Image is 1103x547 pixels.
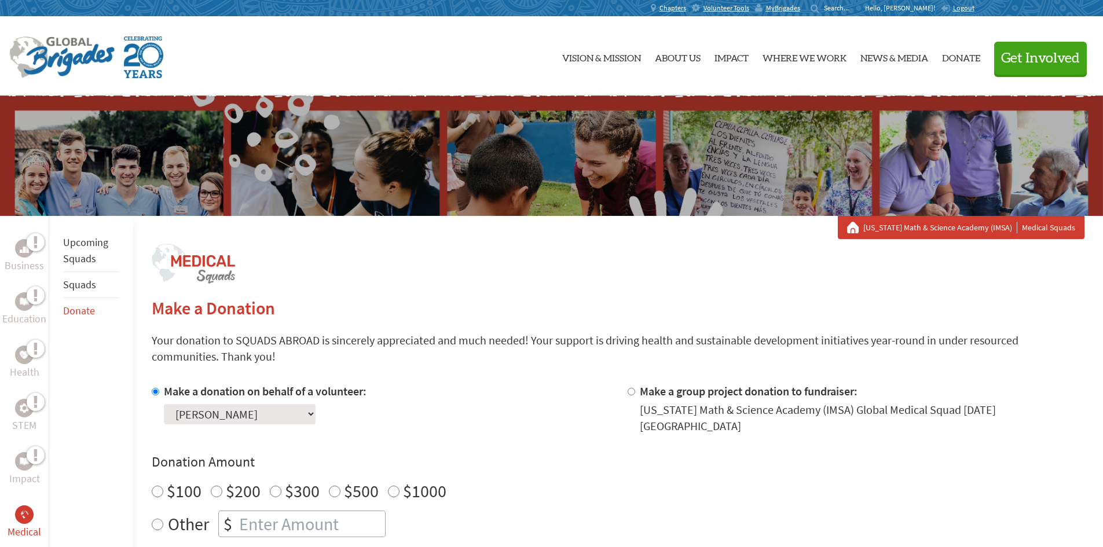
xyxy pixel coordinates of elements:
label: $1000 [403,480,446,502]
img: Global Brigades Logo [9,36,115,78]
img: Medical [20,510,29,519]
span: Chapters [659,3,686,13]
label: Make a donation on behalf of a volunteer: [164,384,367,398]
img: logo-medical-squads.png [152,244,235,284]
a: Vision & Mission [562,26,641,86]
span: Volunteer Tools [703,3,749,13]
a: HealthHealth [10,346,39,380]
p: STEM [12,417,36,434]
div: [US_STATE] Math & Science Academy (IMSA) Global Medical Squad [DATE] [GEOGRAPHIC_DATA] [640,402,1084,434]
img: Education [20,298,29,306]
div: Medical Squads [847,222,1075,233]
label: $300 [285,480,320,502]
div: STEM [15,399,34,417]
div: Business [15,239,34,258]
a: Where We Work [763,26,847,86]
a: Squads [63,278,96,291]
a: Donate [63,304,95,317]
button: Get Involved [994,42,1087,75]
label: Other [168,511,209,537]
a: News & Media [860,26,928,86]
p: Hello, [PERSON_NAME]! [865,3,941,13]
label: Make a group project donation to fundraiser: [640,384,858,398]
p: Your donation to SQUADS ABROAD is sincerely appreciated and much needed! Your support is driving ... [152,332,1084,365]
img: Global Brigades Celebrating 20 Years [124,36,163,78]
div: Medical [15,505,34,524]
a: Donate [942,26,980,86]
input: Enter Amount [237,511,385,537]
div: Education [15,292,34,311]
img: STEM [20,403,29,413]
a: Impact [714,26,749,86]
label: $500 [344,480,379,502]
a: Logout [941,3,974,13]
h4: Donation Amount [152,453,1084,471]
li: Upcoming Squads [63,230,119,272]
a: ImpactImpact [9,452,40,487]
p: Impact [9,471,40,487]
a: MedicalMedical [8,505,41,540]
div: Impact [15,452,34,471]
span: Get Involved [1001,52,1080,65]
span: Logout [953,3,974,12]
a: STEMSTEM [12,399,36,434]
img: Impact [20,457,29,465]
label: $100 [167,480,201,502]
a: [US_STATE] Math & Science Academy (IMSA) [863,222,1017,233]
a: BusinessBusiness [5,239,44,274]
h2: Make a Donation [152,298,1084,318]
a: Upcoming Squads [63,236,108,265]
div: $ [219,511,237,537]
img: Business [20,244,29,253]
li: Donate [63,298,119,324]
p: Health [10,364,39,380]
a: About Us [655,26,701,86]
input: Search... [824,3,857,12]
a: EducationEducation [2,292,46,327]
div: Health [15,346,34,364]
img: Health [20,351,29,358]
p: Medical [8,524,41,540]
p: Education [2,311,46,327]
span: MyBrigades [766,3,800,13]
p: Business [5,258,44,274]
label: $200 [226,480,261,502]
li: Squads [63,272,119,298]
